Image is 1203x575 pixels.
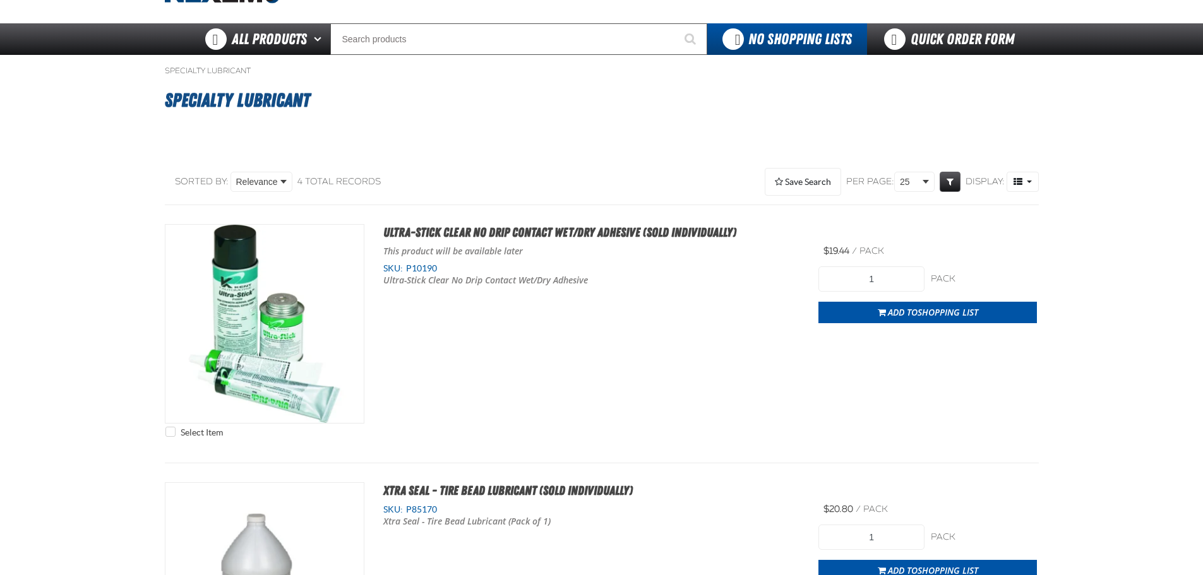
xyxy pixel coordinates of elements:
[165,225,364,423] img: Ultra-Stick Clear No Drip Contact Wet/Dry Adhesive (Sold Individually)
[888,306,978,318] span: Add to
[1007,172,1039,192] button: Product Grid Views Toolbar
[383,225,736,240] a: Ultra-Stick Clear No Drip Contact Wet/Dry Adhesive (Sold Individually)
[765,168,841,196] button: Expand or Collapse Saved Search drop-down to save a search query
[931,531,1037,543] div: pack
[383,483,633,498] a: Xtra Seal - Tire Bead Lubricant (Sold Individually)
[852,246,857,256] span: /
[863,504,888,514] span: pack
[165,83,1039,117] h1: Specialty Lubricant
[236,175,278,189] span: Relevance
[165,66,251,76] a: Specialty Lubricant
[165,225,364,423] : View Details of the Ultra-Stick Clear No Drip Contact Wet/Dry Adhesive (Sold Individually)
[383,246,800,258] p: This product will be available later
[748,30,852,48] span: No Shopping Lists
[966,176,1005,187] span: Display:
[403,263,437,273] span: P10190
[309,23,330,55] button: Open All Products pages
[383,275,633,287] p: Ultra-Stick Clear No Drip Contact Wet/Dry Adhesive
[383,504,800,516] div: SKU:
[846,176,894,188] span: Per page:
[383,516,633,528] p: Xtra Seal - Tire Bead Lubricant (Pack of 1)
[330,23,707,55] input: Search
[676,23,707,55] button: Start Searching
[165,66,1039,76] nav: Breadcrumbs
[165,427,176,437] input: Select Item
[1007,172,1038,191] span: Product Grid Views Toolbar
[818,302,1037,323] button: Add toShopping List
[818,525,925,550] input: Product Quantity
[867,23,1038,55] a: Quick Order Form
[856,504,861,514] span: /
[859,246,884,256] span: pack
[383,263,800,275] div: SKU:
[931,273,1037,285] div: pack
[818,266,925,292] input: Product Quantity
[823,504,853,514] span: $20.80
[403,504,437,514] span: P85170
[940,172,961,192] a: Expand or Collapse Grid Filters
[823,246,849,256] span: $19.44
[918,306,978,318] span: Shopping List
[297,176,381,188] div: 4 total records
[232,28,307,50] span: All Products
[707,23,867,55] button: You do not have available Shopping Lists. Open to Create a New List
[175,176,229,187] span: Sorted By:
[785,177,831,187] span: Save Search
[165,427,223,439] label: Select Item
[900,175,920,189] span: 25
